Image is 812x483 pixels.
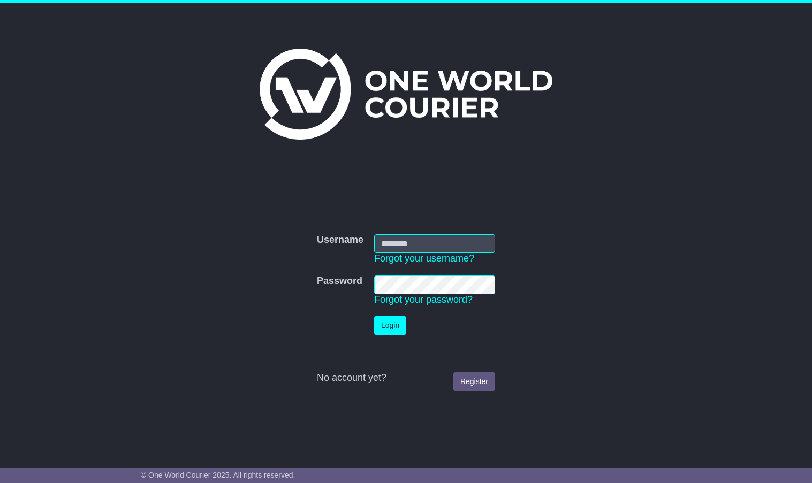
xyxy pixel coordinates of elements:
[453,372,495,391] a: Register
[317,275,362,287] label: Password
[141,471,295,479] span: © One World Courier 2025. All rights reserved.
[260,49,552,140] img: One World
[374,253,474,264] a: Forgot your username?
[317,234,363,246] label: Username
[317,372,495,384] div: No account yet?
[374,294,473,305] a: Forgot your password?
[374,316,406,335] button: Login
